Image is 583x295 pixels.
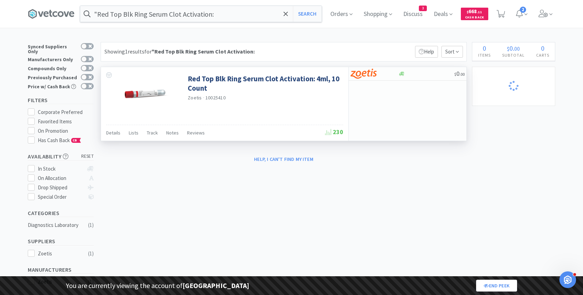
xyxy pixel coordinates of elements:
p: You are currently viewing the account of [66,280,249,291]
span: · [203,95,204,101]
div: Compounds Only [28,65,77,71]
span: 0 [483,44,486,52]
img: 63dd3e212c08474facb7e03129685310_614079.png [124,74,169,119]
span: Lists [129,130,138,136]
span: 0 [509,44,513,52]
div: . [496,45,530,52]
div: In Stock [38,165,84,173]
h5: Filters [28,96,94,104]
h5: Availability [28,153,94,161]
div: Zoetis [38,249,81,258]
span: 3 [419,6,426,11]
button: Search [293,6,322,22]
input: Search by item, sku, manufacturer, ingredient, size... [80,6,322,22]
h5: Categories [28,209,94,217]
span: Has Cash Back [38,137,81,144]
a: Zoetis [188,95,202,101]
span: 668 [467,8,482,15]
span: Sort [441,46,463,58]
div: Synced Suppliers Only [28,43,77,54]
div: Diagnostics Laboratory [28,221,84,229]
span: for [144,48,255,55]
div: ( 1 ) [88,249,94,258]
div: Previously Purchased [28,74,77,80]
div: Favorited Items [38,117,94,126]
h4: Carts [530,52,555,58]
span: Track [147,130,158,136]
span: reset [81,153,94,160]
div: Corporate Preferred [38,108,94,116]
span: . 11 [477,10,482,14]
h4: Subtotal [496,52,530,58]
h5: Manufacturers [28,266,94,274]
div: ( 1 ) [88,221,94,229]
span: Reviews [187,130,205,136]
div: Manufacturers Only [28,56,77,62]
span: 00 [514,45,520,52]
a: End Peek [476,280,517,292]
strong: "Red Top Blk Ring Serum Clot Activation: [152,48,255,55]
h4: Items [472,52,496,58]
span: 230 [325,128,343,136]
span: 0 [454,69,465,77]
span: . 00 [459,72,465,77]
span: CB [71,138,78,142]
span: 2 [520,7,526,13]
span: $ [454,72,456,77]
a: Discuss3 [400,11,425,17]
img: a673e5ab4e5e497494167fe422e9a3ab.png [350,68,377,79]
iframe: Intercom live chat [559,271,576,288]
span: Cash Back [465,16,484,20]
div: Price w/ Cash Back [28,83,77,89]
h5: Suppliers [28,237,94,245]
div: On Allocation [38,174,84,182]
div: Special Order [38,193,84,201]
a: $668.11Cash Back [461,5,488,23]
span: Details [106,130,120,136]
div: On Promotion [38,127,94,135]
div: Drop Shipped [38,183,84,192]
a: Red Top Blk Ring Serum Clot Activation: 4ml, 10 Count [188,74,341,93]
button: Help, I can't find my item [250,153,318,165]
p: Help [415,46,438,58]
span: 0 [541,44,544,52]
span: 10025410 [205,95,226,101]
span: Notes [166,130,179,136]
span: $ [467,10,468,14]
span: $ [507,45,509,52]
strong: [GEOGRAPHIC_DATA] [183,281,249,290]
div: Showing 1 results [104,47,255,56]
